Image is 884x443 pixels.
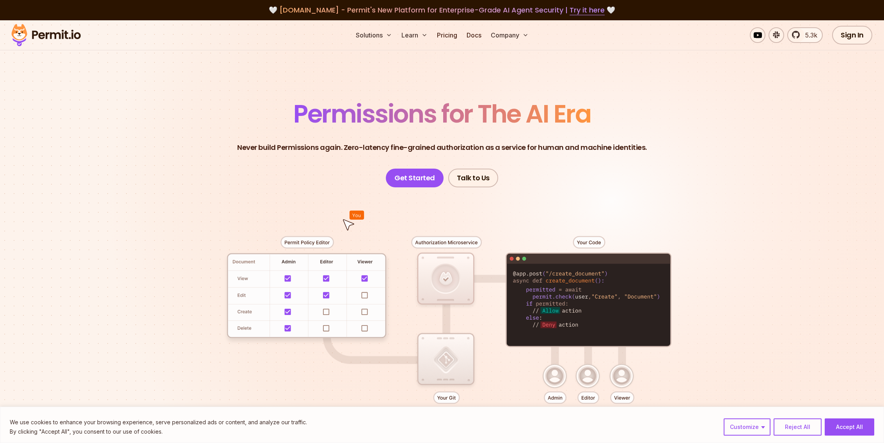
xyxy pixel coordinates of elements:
[10,418,307,427] p: We use cookies to enhance your browsing experience, serve personalized ads or content, and analyz...
[8,22,84,48] img: Permit logo
[570,5,605,15] a: Try it here
[801,30,817,40] span: 5.3k
[353,27,395,43] button: Solutions
[488,27,532,43] button: Company
[463,27,485,43] a: Docs
[386,169,444,187] a: Get Started
[398,27,431,43] button: Learn
[237,142,647,153] p: Never build Permissions again. Zero-latency fine-grained authorization as a service for human and...
[787,27,823,43] a: 5.3k
[434,27,460,43] a: Pricing
[724,418,770,436] button: Customize
[774,418,822,436] button: Reject All
[10,427,307,436] p: By clicking "Accept All", you consent to our use of cookies.
[832,26,872,44] a: Sign In
[279,5,605,15] span: [DOMAIN_NAME] - Permit's New Platform for Enterprise-Grade AI Agent Security |
[19,5,865,16] div: 🤍 🤍
[448,169,498,187] a: Talk to Us
[293,96,591,131] span: Permissions for The AI Era
[825,418,874,436] button: Accept All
